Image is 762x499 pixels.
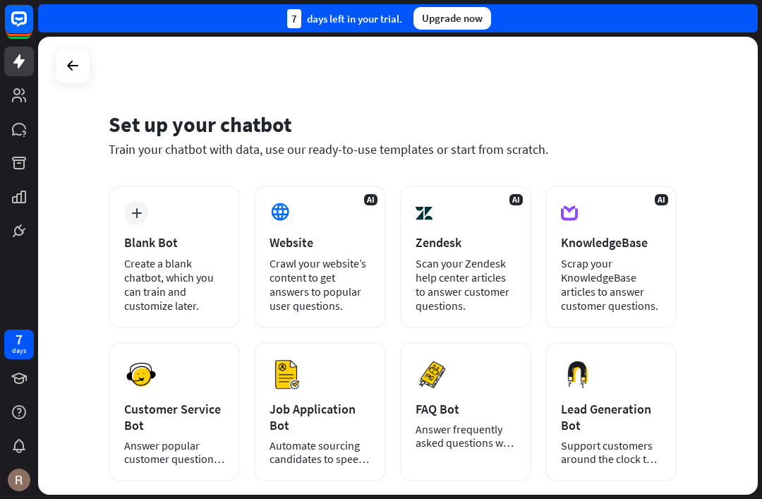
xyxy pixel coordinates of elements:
span: AI [364,194,377,205]
div: Support customers around the clock to boost sales. [561,439,661,466]
span: AI [509,194,523,205]
a: 7 days [4,330,34,359]
div: Scan your Zendesk help center articles to answer customer questions. [416,256,516,313]
div: Answer frequently asked questions with a chatbot and save your time. [416,423,516,450]
div: Answer popular customer questions 24/7. [124,439,224,466]
div: Zendesk [416,234,516,251]
div: days [12,346,26,356]
i: plus [131,208,142,218]
div: Automate sourcing candidates to speed up your hiring process. [270,439,370,466]
div: Job Application Bot [270,401,370,433]
span: AI [655,194,668,205]
div: Customer Service Bot [124,401,224,433]
div: Blank Bot [124,234,224,251]
div: Upgrade now [413,7,491,30]
div: Set up your chatbot [109,111,677,138]
div: Create a blank chatbot, which you can train and customize later. [124,256,224,313]
div: Train your chatbot with data, use our ready-to-use templates or start from scratch. [109,141,677,157]
div: KnowledgeBase [561,234,661,251]
div: days left in your trial. [287,9,402,28]
div: 7 [16,333,23,346]
div: Website [270,234,370,251]
div: 7 [287,9,301,28]
div: Lead Generation Bot [561,401,661,433]
div: FAQ Bot [416,401,516,417]
div: Scrap your KnowledgeBase articles to answer customer questions. [561,256,661,313]
div: Crawl your website’s content to get answers to popular user questions. [270,256,370,313]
